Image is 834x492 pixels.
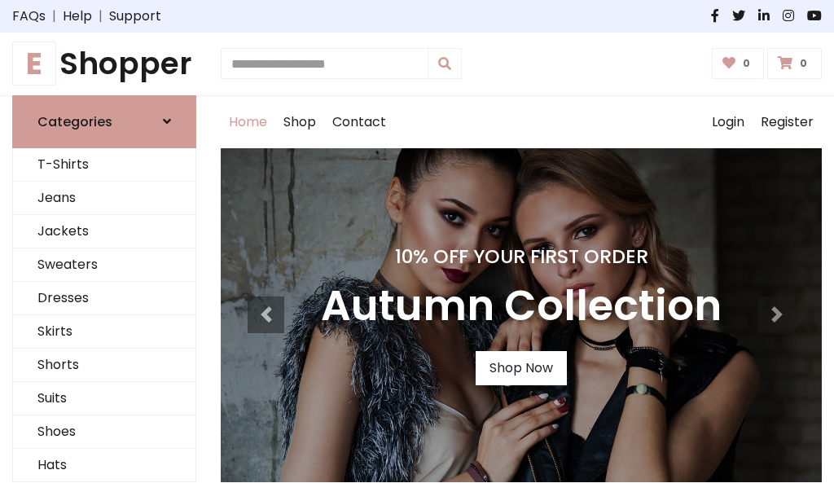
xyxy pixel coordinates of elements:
[13,215,195,248] a: Jackets
[12,46,196,82] h1: Shopper
[476,351,567,385] a: Shop Now
[12,7,46,26] a: FAQs
[712,48,765,79] a: 0
[275,96,324,148] a: Shop
[321,281,722,332] h3: Autumn Collection
[37,114,112,130] h6: Categories
[739,56,754,71] span: 0
[13,349,195,382] a: Shorts
[13,315,195,349] a: Skirts
[13,449,195,482] a: Hats
[753,96,822,148] a: Register
[46,7,63,26] span: |
[13,248,195,282] a: Sweaters
[12,42,56,86] span: E
[109,7,161,26] a: Support
[321,245,722,268] h4: 10% Off Your First Order
[13,182,195,215] a: Jeans
[796,56,811,71] span: 0
[324,96,394,148] a: Contact
[12,95,196,148] a: Categories
[13,148,195,182] a: T-Shirts
[704,96,753,148] a: Login
[12,46,196,82] a: EShopper
[767,48,822,79] a: 0
[13,415,195,449] a: Shoes
[13,382,195,415] a: Suits
[221,96,275,148] a: Home
[13,282,195,315] a: Dresses
[63,7,92,26] a: Help
[92,7,109,26] span: |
